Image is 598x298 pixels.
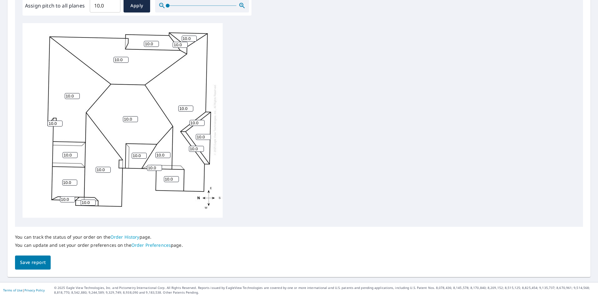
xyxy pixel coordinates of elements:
span: Save report [20,259,46,266]
p: You can update and set your order preferences on the page. [15,242,183,248]
button: Save report [15,256,51,270]
span: Apply [129,2,145,10]
label: Assign pitch to all planes [25,2,85,9]
p: © 2025 Eagle View Technologies, Inc. and Pictometry International Corp. All Rights Reserved. Repo... [54,286,595,295]
a: Privacy Policy [24,288,45,292]
a: Order History [110,234,139,240]
a: Order Preferences [131,242,171,248]
p: You can track the status of your order on the page. [15,234,183,240]
a: Terms of Use [3,288,23,292]
p: | [3,288,45,292]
